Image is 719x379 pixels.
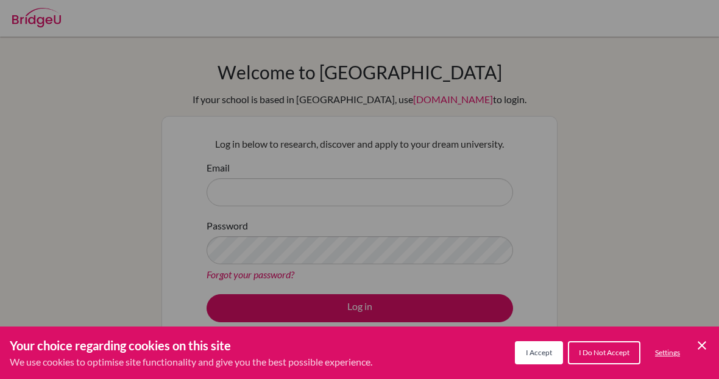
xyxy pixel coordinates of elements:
[695,338,709,353] button: Save and close
[568,341,640,364] button: I Do Not Accept
[515,341,563,364] button: I Accept
[655,348,680,357] span: Settings
[645,342,690,363] button: Settings
[526,348,552,357] span: I Accept
[10,355,372,369] p: We use cookies to optimise site functionality and give you the best possible experience.
[10,336,372,355] h3: Your choice regarding cookies on this site
[579,348,629,357] span: I Do Not Accept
